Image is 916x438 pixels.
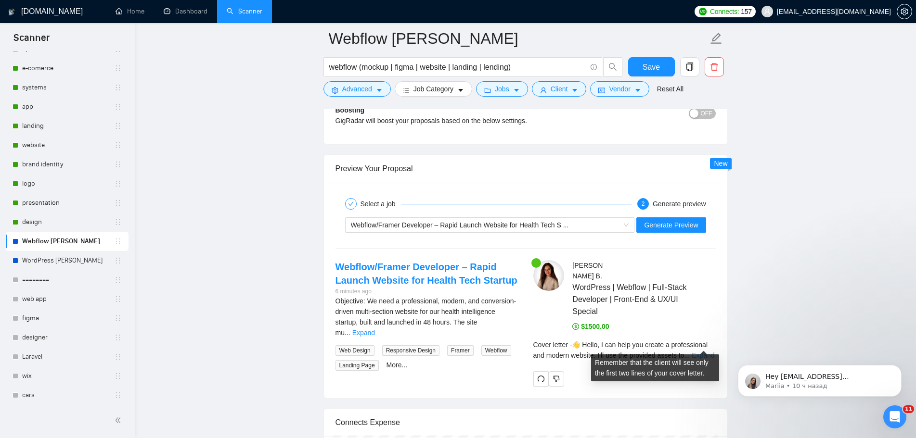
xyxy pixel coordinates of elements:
[22,193,114,213] a: presentation
[6,155,129,174] li: brand identity
[22,232,114,251] a: Webflow [PERSON_NAME]
[883,405,906,428] iframe: Intercom live chat
[166,15,183,33] div: Закрыть
[701,108,712,119] span: OFF
[361,198,401,210] div: Select a job
[6,328,129,347] li: designer
[8,4,15,20] img: logo
[604,63,622,71] span: search
[457,87,464,94] span: caret-down
[643,61,660,73] span: Save
[90,324,103,331] span: Чат
[533,371,549,387] button: redo
[6,270,129,289] li: ========
[6,309,129,328] li: figma
[114,84,122,91] span: holder
[395,81,472,97] button: barsJob Categorycaret-down
[590,81,649,97] button: idcardVendorcaret-down
[114,334,122,341] span: holder
[572,323,609,330] span: $1500.00
[114,161,122,168] span: holder
[897,8,912,15] span: setting
[591,64,597,70] span: info-circle
[129,300,193,338] button: Помощь
[63,162,107,172] div: • 6 дн. назад
[609,84,630,94] span: Vendor
[22,366,114,386] a: wix
[335,106,365,114] b: Boosting
[6,232,129,251] li: Webflow ANNA
[533,341,708,359] span: Cover letter - 👋 Hello, I can help you create a professional and modern website. I'll use the pro...
[571,87,578,94] span: caret-down
[657,84,684,94] a: Reset All
[382,345,439,356] span: Responsive Design
[114,314,122,322] span: holder
[572,281,687,317] span: WordPress | Webflow | Full-Stack Developer | Front-End & UX/UI Special
[345,329,350,337] span: ...
[114,238,122,245] span: holder
[710,32,722,45] span: edit
[495,84,509,94] span: Jobs
[6,289,129,309] li: web app
[903,405,914,413] span: 11
[644,220,698,230] span: Generate Preview
[572,323,579,330] span: dollar
[20,193,161,203] div: Отправить сообщение
[22,78,114,97] a: systems
[335,297,516,337] span: Objective: We need a professional, modern, and conversion-driven multi-section website for our he...
[14,263,179,291] div: ✅ How To: Connect your agency to [DOMAIN_NAME]
[114,103,122,111] span: holder
[591,354,719,381] div: Remember that the client will see only the first two lines of your cover letter.
[533,339,716,361] div: Remember that the client will see only the first two lines of your cover letter.
[6,347,129,366] li: Laravel
[335,155,716,182] div: Preview Your Proposal
[642,200,645,207] span: 2
[114,391,122,399] span: holder
[897,8,912,15] a: setting
[22,97,114,116] a: app
[6,386,129,405] li: cars
[20,295,161,315] div: 🔠 GigRadar Search Syntax: Query Operators for Optimized Job Searches
[335,262,517,286] a: Webflow/Framer Developer – Rapid Launch Website for Health Tech Startup
[351,221,569,229] span: Webflow/Framer Developer – Rapid Launch Website for Health Tech S ...
[636,217,706,233] button: Generate Preview
[628,57,675,76] button: Save
[598,87,605,94] span: idcard
[348,201,354,207] span: check
[19,68,173,85] p: Здравствуйте! 👋
[20,203,161,223] div: Обычно мы отвечаем в течение менее минуты
[22,155,114,174] a: brand identity
[540,87,547,94] span: user
[6,116,129,136] li: landing
[114,218,122,226] span: holder
[329,61,586,73] input: Search Freelance Jobs...
[549,371,564,387] button: dislike
[114,372,122,380] span: holder
[342,84,372,94] span: Advanced
[705,57,724,76] button: delete
[20,138,173,148] div: Недавние сообщения
[335,409,716,436] div: Connects Expense
[114,122,122,130] span: holder
[22,174,114,193] a: logo
[603,57,622,76] button: search
[6,97,129,116] li: app
[64,300,128,338] button: Чат
[22,347,114,366] a: Laravel
[476,81,528,97] button: folderJobscaret-down
[22,116,114,136] a: landing
[335,345,374,356] span: Web Design
[533,260,564,291] img: c1HuregZBlVJPzJhAGb0lWPBfs51HOQe8r_ZBNMIvSqI_842_OtioNjABHVTm0TU6n
[6,31,57,51] span: Scanner
[22,136,114,155] a: website
[741,6,751,17] span: 157
[714,160,727,167] span: New
[16,324,48,331] span: Главная
[699,8,707,15] img: upwork-logo.png
[6,193,129,213] li: presentation
[121,15,141,35] img: Profile image for Sofiia
[332,87,338,94] span: setting
[352,329,375,337] a: Expand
